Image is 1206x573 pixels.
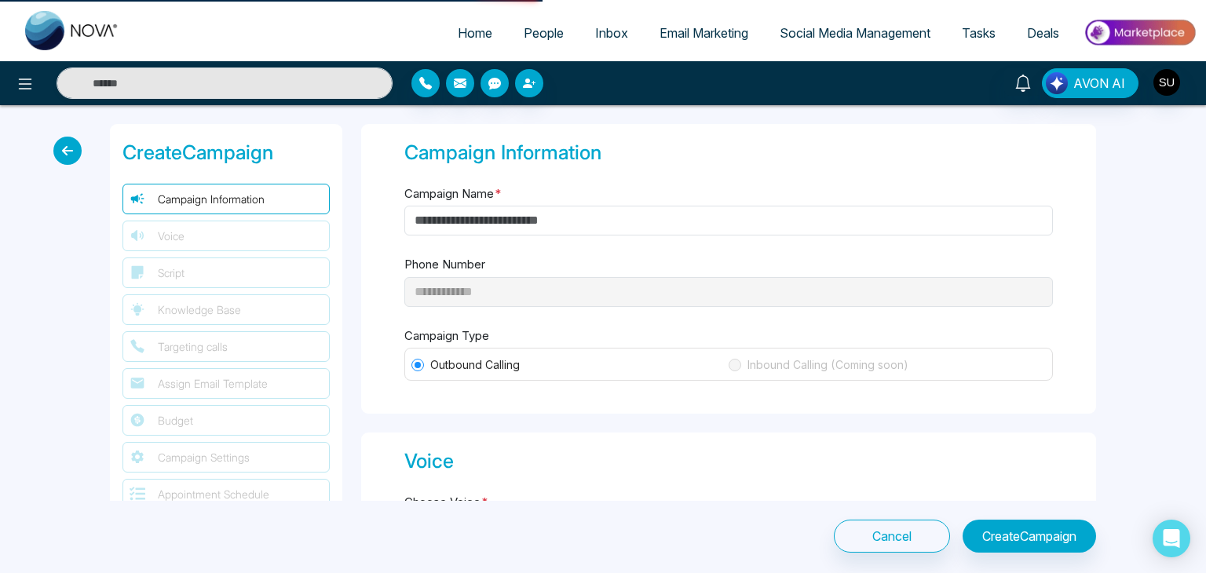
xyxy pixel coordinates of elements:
[158,412,193,429] span: Budget
[158,265,185,281] span: Script
[158,191,265,207] span: Campaign Information
[158,449,250,465] span: Campaign Settings
[834,520,950,553] button: Cancel
[644,18,764,48] a: Email Marketing
[780,25,930,41] span: Social Media Management
[158,375,268,392] span: Assign Email Template
[962,25,996,41] span: Tasks
[158,486,269,502] span: Appointment Schedule
[404,138,1053,168] div: Campaign Information
[508,18,579,48] a: People
[963,520,1096,553] button: CreateCampaign
[1083,15,1197,50] img: Market-place.gif
[404,494,488,512] label: Choose Voice
[404,256,485,274] label: Phone Number
[122,138,330,168] div: Create Campaign
[579,18,644,48] a: Inbox
[1046,72,1068,94] img: Lead Flow
[741,356,915,374] span: Inbound Calling (Coming soon)
[25,11,119,50] img: Nova CRM Logo
[1153,69,1180,96] img: User Avatar
[1153,520,1190,557] div: Open Intercom Messenger
[1042,68,1138,98] button: AVON AI
[424,356,526,374] span: Outbound Calling
[158,228,185,244] span: Voice
[1073,74,1125,93] span: AVON AI
[158,338,228,355] span: Targeting calls
[404,185,502,203] label: Campaign Name
[404,447,1053,476] div: Voice
[764,18,946,48] a: Social Media Management
[946,18,1011,48] a: Tasks
[158,301,241,318] span: Knowledge Base
[1011,18,1075,48] a: Deals
[404,327,489,345] label: Campaign Type
[1027,25,1059,41] span: Deals
[595,25,628,41] span: Inbox
[524,25,564,41] span: People
[660,25,748,41] span: Email Marketing
[442,18,508,48] a: Home
[458,25,492,41] span: Home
